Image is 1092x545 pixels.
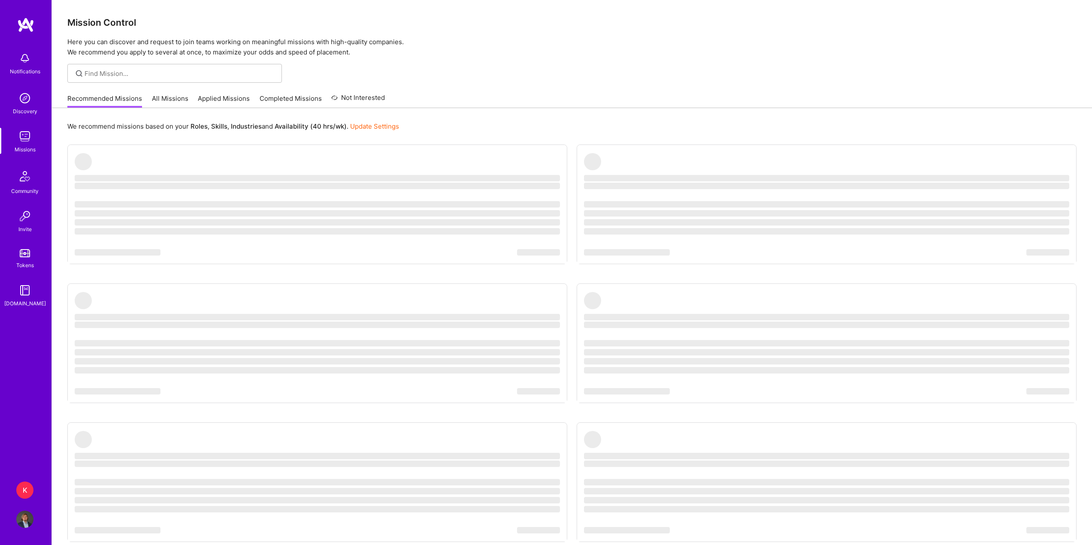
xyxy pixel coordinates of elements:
[4,299,46,308] div: [DOMAIN_NAME]
[10,67,40,76] div: Notifications
[16,90,33,107] img: discovery
[15,166,35,187] img: Community
[14,482,36,499] a: K
[15,145,36,154] div: Missions
[16,282,33,299] img: guide book
[331,93,385,108] a: Not Interested
[67,122,399,131] p: We recommend missions based on your , , and .
[67,94,142,108] a: Recommended Missions
[14,511,36,528] a: User Avatar
[11,187,39,196] div: Community
[211,122,227,130] b: Skills
[13,107,37,116] div: Discovery
[20,249,30,257] img: tokens
[152,94,188,108] a: All Missions
[16,208,33,225] img: Invite
[231,122,262,130] b: Industries
[85,69,275,78] input: Find Mission...
[16,261,34,270] div: Tokens
[16,128,33,145] img: teamwork
[16,50,33,67] img: bell
[191,122,208,130] b: Roles
[18,225,32,234] div: Invite
[260,94,322,108] a: Completed Missions
[17,17,34,33] img: logo
[198,94,250,108] a: Applied Missions
[67,17,1077,28] h3: Mission Control
[16,511,33,528] img: User Avatar
[275,122,347,130] b: Availability (40 hrs/wk)
[16,482,33,499] div: K
[350,122,399,130] a: Update Settings
[67,37,1077,57] p: Here you can discover and request to join teams working on meaningful missions with high-quality ...
[74,69,84,78] i: icon SearchGrey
